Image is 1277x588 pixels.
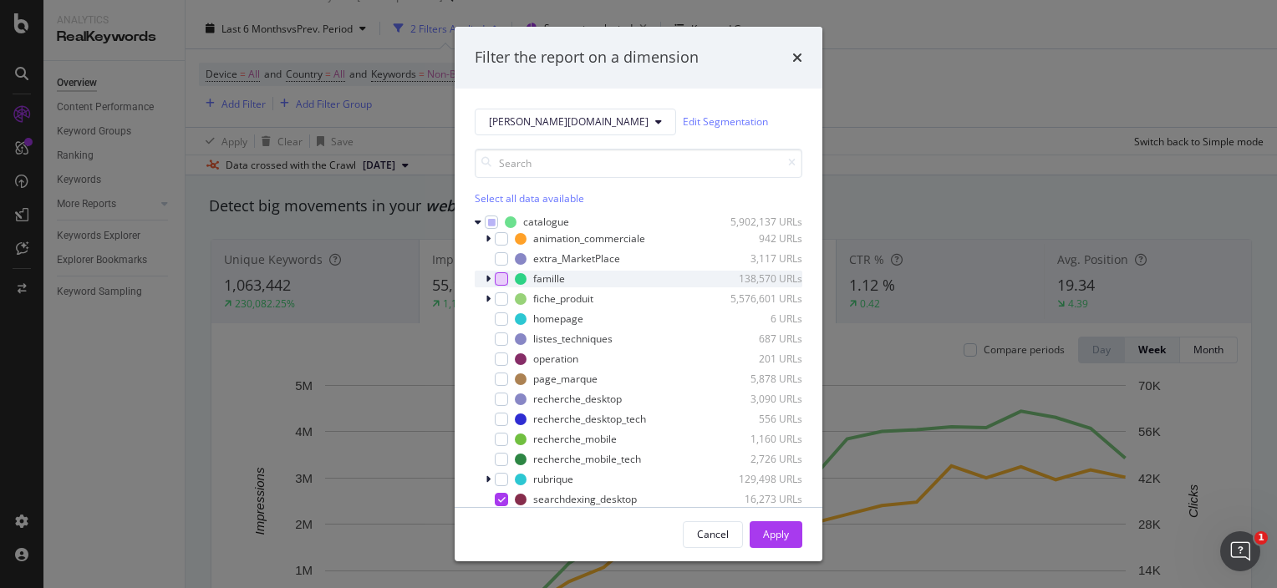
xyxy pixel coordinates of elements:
div: 5,902,137 URLs [720,215,802,229]
div: famille [533,271,565,286]
div: 16,273 URLs [720,492,802,506]
div: Select all data available [475,191,802,205]
div: animation_commerciale [533,231,645,246]
div: recherche_mobile_tech [533,452,641,466]
div: recherche_mobile [533,432,617,446]
div: 5,576,601 URLs [720,291,802,306]
div: searchdexing_desktop [533,492,637,506]
div: 942 URLs [720,231,802,246]
div: fiche_produit [533,291,593,306]
iframe: Intercom live chat [1220,531,1260,571]
a: Edit Segmentation [683,113,768,130]
div: 3,117 URLs [720,251,802,266]
div: operation [533,352,578,366]
div: rubrique [533,472,573,486]
div: 687 URLs [720,332,802,346]
div: Filter the report on a dimension [475,47,699,68]
div: 2,726 URLs [720,452,802,466]
div: recherche_desktop [533,392,622,406]
div: recherche_desktop_tech [533,412,646,426]
div: 201 URLs [720,352,802,366]
div: extra_MarketPlace [533,251,620,266]
div: 129,498 URLs [720,472,802,486]
div: 138,570 URLs [720,271,802,286]
button: [PERSON_NAME][DOMAIN_NAME] [475,109,676,135]
div: 556 URLs [720,412,802,426]
input: Search [475,149,802,178]
button: Apply [750,521,802,548]
div: Cancel [697,527,729,541]
div: 3,090 URLs [720,392,802,406]
div: modal [455,27,822,561]
div: 5,878 URLs [720,372,802,386]
div: catalogue [523,215,569,229]
span: darty.com [489,114,649,129]
div: times [792,47,802,68]
span: 1 [1254,531,1268,545]
div: homepage [533,312,583,326]
div: 1,160 URLs [720,432,802,446]
div: Apply [763,527,789,541]
div: page_marque [533,372,598,386]
div: 6 URLs [720,312,802,326]
button: Cancel [683,521,743,548]
div: listes_techniques [533,332,613,346]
